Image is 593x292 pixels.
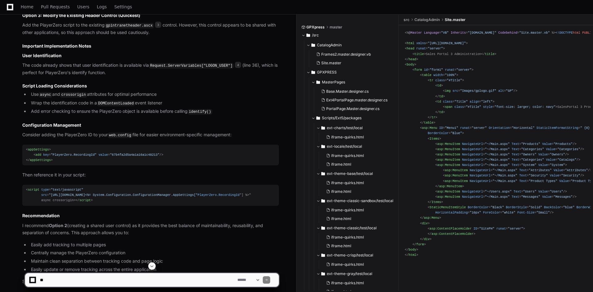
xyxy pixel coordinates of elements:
span: Value [542,142,552,146]
span: Value [546,147,556,151]
button: CatalogAdmin [306,40,394,50]
span: Frames2.master.designer.vb [321,52,371,57]
span: Language [424,31,439,35]
span: runat [460,126,470,130]
span: NavigateUrl [462,158,483,162]
span: Text [512,158,519,162]
span: "server" [456,68,471,72]
span: </ > [428,116,437,119]
span: asp:MenuItem [437,153,460,156]
span: key [43,153,49,157]
span: html [407,41,414,45]
span: src [41,193,47,197]
span: Site.master [321,61,341,66]
span: Base.Master.designer.cs [326,89,369,94]
span: Text [519,168,527,172]
span: < > [435,84,443,87]
span: "Horizontal" [512,126,535,130]
span: < = = = /> [435,142,577,146]
span: "Categories" [557,147,580,151]
span: td [439,110,443,114]
svg: Directory [321,170,325,177]
span: NavigateUrl [462,142,483,146]
span: Inherits [451,31,466,35]
p: Consider adding the PlayerZero ID to your file for easier environment-specific management: [22,131,279,139]
code: gpintranetheader.ascx [105,23,154,28]
span: BackColor [544,205,561,209]
span: < = > [405,41,468,45]
span: ID [439,126,443,130]
span: tr [430,78,433,82]
span: </ > [428,200,443,204]
span: "Blue" [451,131,462,135]
span: asp:Menu [422,126,437,130]
code: async [39,92,52,98]
span: Site.master [445,17,465,22]
span: "Site.master.vb" [519,31,550,35]
h3: User Identification [22,53,279,59]
span: iframe.html [331,162,351,167]
code: crossorigin [60,92,87,98]
p: The code already shows that user identification is available via (line 36), which is perfect for ... [22,62,279,76]
span: "100%" [445,73,456,77]
li: Wrap the identification code in a event listener [29,99,279,107]
li: Use and attributes for optimal performance [29,91,279,98]
span: NavigateUrl [462,163,483,167]
button: Frames2.master.designer.vb [314,50,390,59]
span: add [36,153,41,157]
span: Value [559,179,569,183]
button: iframe-quirks.html [324,179,390,187]
span: "PlayerZero.RecordingId" [51,153,97,157]
span: asp:Menu [424,216,439,220]
span: Pull Requests [41,5,70,9]
span: asp:MenuItem [439,184,462,188]
span: "Products" [554,142,573,146]
span: img [445,89,450,93]
button: iframe-quirks.html [324,151,390,160]
span: "Black" [491,205,504,209]
span: "left" [481,100,493,104]
span: <% [405,31,409,35]
span: Text [513,190,521,193]
span: "[DOMAIN_NAME]" [468,31,496,35]
span: < > [428,137,441,141]
button: iframe-quirks.html [324,133,390,142]
h3: Option 3: Modify the Existing Header Control (Quickest) [22,12,279,19]
span: PortalPage.Master.designer.cs [326,106,379,111]
span: Orientation [489,126,510,130]
button: GPXPRESS [306,67,394,77]
div: " async crossorigin> [26,187,275,203]
span: </ > [481,52,496,56]
h2: Important Implementation Notes [22,43,279,49]
h2: Recommendation [22,213,279,219]
span: head [407,47,414,50]
code: web.config [108,133,132,138]
code: Request.ServerVariables["LOGON_USER"] [149,63,234,69]
span: NavigateUrl [462,153,483,156]
span: td [437,84,441,87]
span: NavigateUrl [462,195,483,199]
span: Value [538,190,548,193]
button: PortalPage.Master.designer.cs [319,104,390,113]
span: ext-theme-base/test/local [327,171,373,176]
svg: Directory [321,224,325,232]
svg: Directory [321,124,325,132]
span: value [98,153,108,157]
span: tr [431,116,435,119]
button: iframe-quirks.html [324,260,390,269]
span: "Security" [561,174,580,177]
svg: Directory [321,197,325,205]
span: asp:MenuItem [445,168,468,172]
span: "Solid" [529,205,542,209]
span: < > [26,148,51,151]
span: "#Title" [466,105,481,109]
span: "Owners" [521,153,536,156]
span: MasterPages [322,80,345,85]
span: < = = = /> [435,190,567,193]
button: ext-theme-base/test/local [316,169,394,179]
span: iframe-quirks.html [331,208,364,213]
span: NavigateUrl [462,190,483,193]
span: < = > [405,47,445,50]
span: "Title" [454,100,468,104]
span: < = = = /> [435,158,580,162]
